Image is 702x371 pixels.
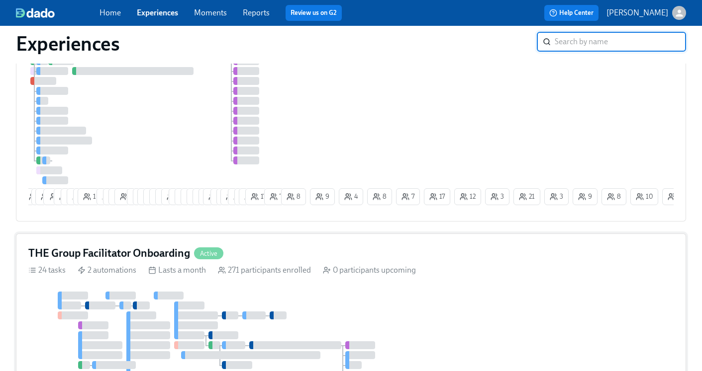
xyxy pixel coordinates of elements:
span: 21 [519,192,535,202]
span: 8 [373,192,387,202]
span: 7 [401,192,414,202]
span: 16 [29,192,46,202]
span: 18 [41,192,58,202]
span: 7 [270,192,283,202]
button: 3 [133,188,157,205]
button: 18 [35,188,63,205]
div: 24 tasks [28,265,66,276]
button: 12 [54,188,81,205]
button: Review us on G2 [286,5,342,21]
span: 13 [167,192,183,202]
span: 8 [120,192,134,202]
button: 19 [220,188,248,205]
span: 3 [550,192,563,202]
img: dado [16,8,55,18]
button: [PERSON_NAME] [606,6,686,20]
button: 4 [181,188,205,205]
button: 14 [149,188,177,205]
div: 2 automations [78,265,136,276]
button: 12 [454,188,481,205]
span: 1 [49,192,62,202]
span: 12 [59,192,75,202]
button: 7 [396,188,420,205]
span: 3 [174,192,188,202]
button: 7 [187,188,210,205]
button: 3 [175,188,199,205]
span: Help Center [549,8,594,18]
h4: THE Group Facilitator Onboarding [28,246,190,261]
button: 6 [108,188,133,205]
span: 6 [72,192,86,202]
span: 23 [143,192,159,202]
span: Active [194,250,223,257]
span: 5 [132,192,146,202]
p: [PERSON_NAME] [606,7,668,18]
a: Experiences [137,8,178,17]
a: Reports [243,8,270,17]
button: 22 [143,188,170,205]
button: 3 [31,188,56,205]
span: 14 [83,192,100,202]
button: 11 [239,188,266,205]
button: 8 [602,188,626,205]
button: 6 [228,188,253,205]
button: 7 [234,188,258,205]
button: 3 [210,188,235,205]
button: 3 [485,188,509,205]
button: 5 [127,188,151,205]
span: 3 [198,192,211,202]
button: 11 [155,188,182,205]
span: 25 [208,192,225,202]
button: 1 [103,188,127,205]
span: 3 [216,192,229,202]
button: 11 [662,188,689,205]
button: 3 [544,188,569,205]
span: 9 [102,192,116,202]
button: 14 [78,188,105,205]
button: Help Center [544,5,599,21]
button: 7 [264,188,288,205]
button: 9 [97,188,121,205]
button: 9 [573,188,598,205]
span: 11 [668,192,684,202]
input: Search by name [555,32,686,52]
span: 9 [578,192,592,202]
div: Lasts a month [148,265,206,276]
span: 6 [233,192,247,202]
span: 8 [607,192,621,202]
div: 271 participants enrolled [218,265,311,276]
span: 4 [344,192,358,202]
button: 17 [424,188,450,205]
a: Home [100,8,121,17]
span: 3 [180,192,194,202]
span: 12 [460,192,476,202]
button: 2 [216,188,240,205]
span: 6 [114,192,128,202]
div: 0 participants upcoming [323,265,416,276]
button: 1 [43,188,67,205]
button: 4 [339,188,363,205]
a: dado [16,8,100,18]
h1: Experiences [16,32,120,56]
button: 9 [310,188,335,205]
button: 8 [114,188,139,205]
span: 4 [186,192,200,202]
span: 11 [244,192,260,202]
span: 6 [66,192,80,202]
span: 3 [491,192,504,202]
button: 7 [199,188,222,205]
span: 8 [287,192,301,202]
button: 10 [630,188,658,205]
button: 17 [245,188,272,205]
button: 25 [203,188,230,205]
button: 3 [73,188,98,205]
span: 9 [315,192,329,202]
button: 3 [193,188,217,205]
span: 10 [636,192,653,202]
button: 3 [169,188,193,205]
button: 8 [281,188,306,205]
a: Review us on G2 [291,8,337,18]
span: 14 [155,192,171,202]
button: 6 [67,188,92,205]
a: Moments [194,8,227,17]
